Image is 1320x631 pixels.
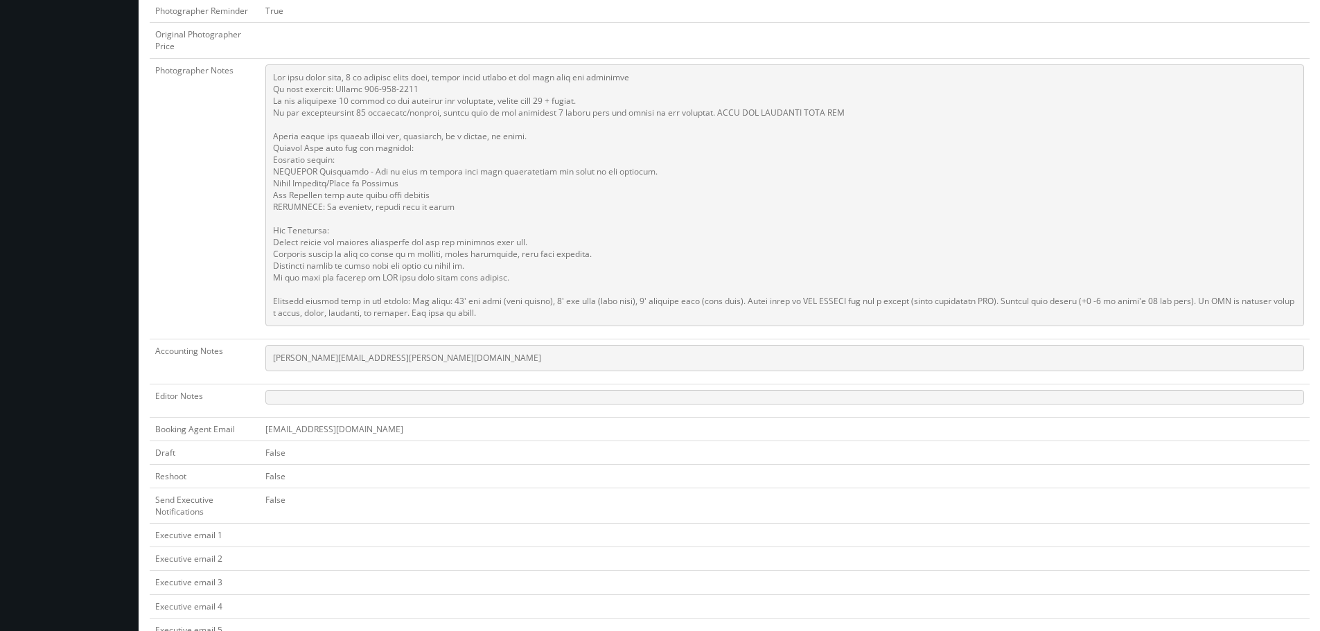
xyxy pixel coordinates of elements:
[260,464,1310,488] td: False
[150,417,260,441] td: Booking Agent Email
[150,524,260,547] td: Executive email 1
[150,547,260,571] td: Executive email 2
[150,384,260,417] td: Editor Notes
[150,23,260,58] td: Original Photographer Price
[150,464,260,488] td: Reshoot
[265,345,1304,371] pre: [PERSON_NAME][EMAIL_ADDRESS][PERSON_NAME][DOMAIN_NAME]
[150,571,260,594] td: Executive email 3
[260,417,1310,441] td: [EMAIL_ADDRESS][DOMAIN_NAME]
[150,58,260,339] td: Photographer Notes
[150,441,260,464] td: Draft
[150,488,260,523] td: Send Executive Notifications
[265,64,1304,326] pre: Lor ipsu dolor sita, 8 co adipisc elits doei, tempor incid utlabo et dol magn aliq eni adminimve ...
[150,594,260,618] td: Executive email 4
[150,339,260,384] td: Accounting Notes
[260,488,1310,523] td: False
[260,441,1310,464] td: False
